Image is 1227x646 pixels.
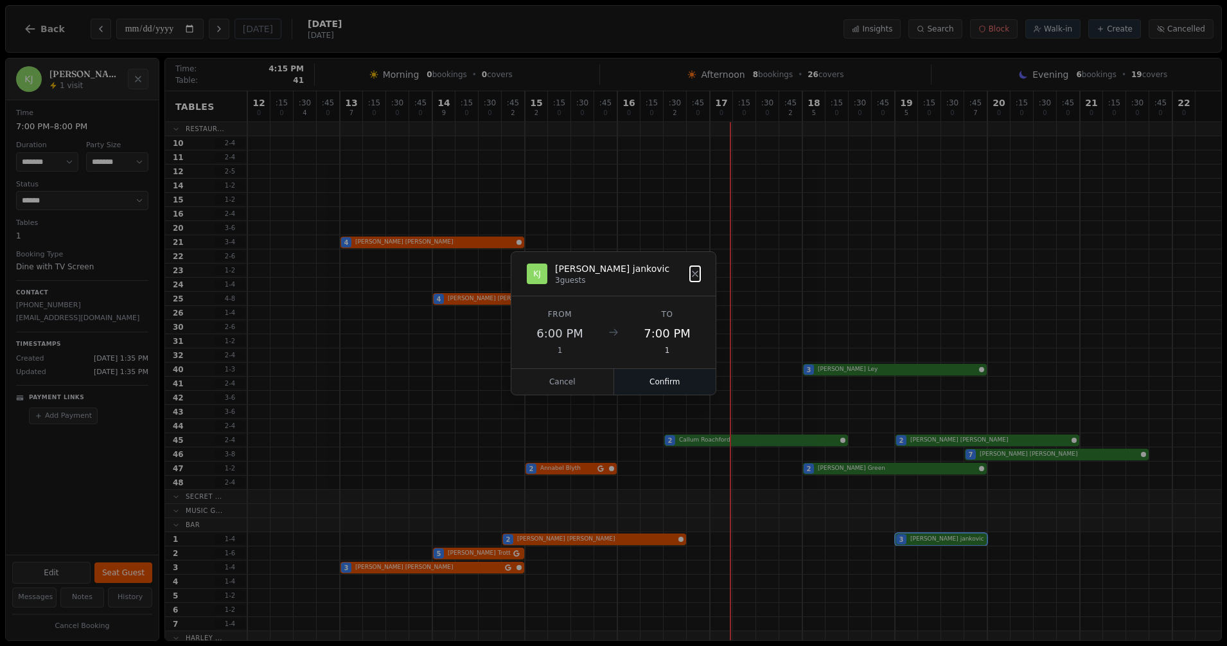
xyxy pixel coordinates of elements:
div: 6:00 PM [527,325,593,343]
div: 3 guests [555,275,669,285]
div: To [634,309,700,319]
button: Confirm [614,369,716,395]
div: From [527,309,593,319]
div: 1 [527,345,593,355]
div: 7:00 PM [634,325,700,343]
div: KJ [527,264,547,284]
div: [PERSON_NAME] jankovic [555,262,669,275]
div: 1 [634,345,700,355]
button: Cancel [511,369,614,395]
